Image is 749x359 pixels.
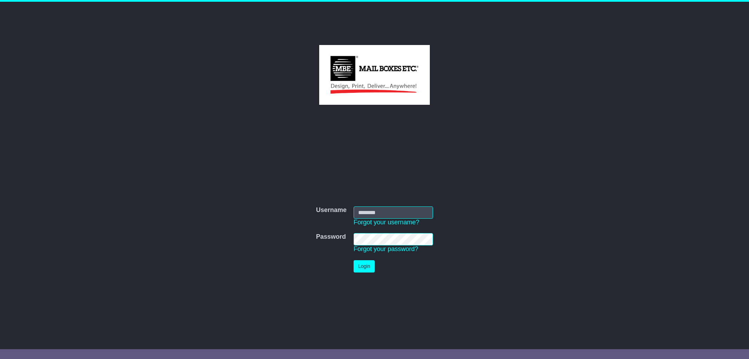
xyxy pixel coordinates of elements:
[316,206,347,214] label: Username
[354,245,418,252] a: Forgot your password?
[316,233,346,241] label: Password
[354,260,375,273] button: Login
[354,219,419,226] a: Forgot your username?
[319,45,430,105] img: MBE Point Cook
